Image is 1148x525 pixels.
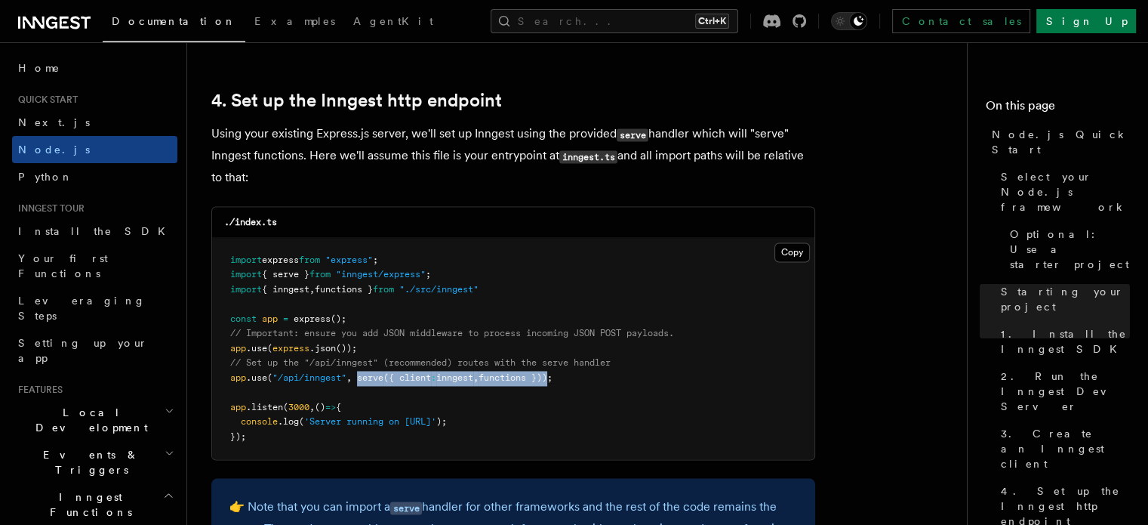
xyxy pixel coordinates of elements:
[995,278,1130,320] a: Starting your project
[246,372,267,383] span: .use
[479,372,552,383] span: functions }));
[992,127,1130,157] span: Node.js Quick Start
[325,255,373,265] span: "express"
[1010,227,1130,272] span: Optional: Use a starter project
[267,372,272,383] span: (
[373,284,394,295] span: from
[112,15,236,27] span: Documentation
[283,313,288,324] span: =
[12,329,177,372] a: Setting up your app
[211,90,502,111] a: 4. Set up the Inngest http endpoint
[12,245,177,287] a: Your first Functions
[390,502,422,514] code: serve
[892,9,1030,33] a: Contact sales
[309,343,336,354] span: .json
[18,116,90,128] span: Next.js
[230,313,257,324] span: const
[995,320,1130,363] a: 1. Install the Inngest SDK
[211,123,815,188] p: Using your existing Express.js server, we'll set up Inngest using the provided handler which will...
[304,416,436,427] span: 'Server running on [URL]'
[309,284,315,295] span: ,
[559,150,617,163] code: inngest.ts
[230,402,246,412] span: app
[12,163,177,190] a: Python
[246,343,267,354] span: .use
[617,128,648,141] code: serve
[12,489,163,520] span: Inngest Functions
[18,225,174,237] span: Install the SDK
[12,441,177,483] button: Events & Triggers
[18,295,146,322] span: Leveraging Steps
[18,337,148,364] span: Setting up your app
[103,5,245,42] a: Documentation
[230,431,246,442] span: });
[12,202,85,215] span: Inngest tour
[272,343,309,354] span: express
[230,255,262,265] span: import
[262,255,299,265] span: express
[426,269,431,279] span: ;
[1004,221,1130,278] a: Optional: Use a starter project
[262,269,309,279] span: { serve }
[294,313,331,324] span: express
[18,171,73,183] span: Python
[299,416,304,427] span: (
[1001,369,1130,414] span: 2. Run the Inngest Dev Server
[18,252,108,279] span: Your first Functions
[774,242,810,262] button: Copy
[262,284,309,295] span: { inngest
[995,363,1130,420] a: 2. Run the Inngest Dev Server
[831,12,867,30] button: Toggle dark mode
[357,372,383,383] span: serve
[230,372,246,383] span: app
[986,97,1130,121] h4: On this page
[254,15,335,27] span: Examples
[12,94,78,106] span: Quick start
[336,269,426,279] span: "inngest/express"
[18,60,60,76] span: Home
[1036,9,1136,33] a: Sign Up
[431,372,436,383] span: :
[272,372,346,383] span: "/api/inngest"
[246,402,283,412] span: .listen
[12,447,165,477] span: Events & Triggers
[373,255,378,265] span: ;
[230,284,262,295] span: import
[12,54,177,82] a: Home
[230,343,246,354] span: app
[390,499,422,514] a: serve
[1001,169,1130,215] span: Select your Node.js framework
[344,5,442,41] a: AgentKit
[346,372,352,383] span: ,
[283,402,288,412] span: (
[12,109,177,136] a: Next.js
[12,405,165,435] span: Local Development
[473,372,479,383] span: ,
[353,15,433,27] span: AgentKit
[12,218,177,245] a: Install the SDK
[315,402,325,412] span: ()
[995,163,1130,221] a: Select your Node.js framework
[288,402,309,412] span: 3000
[12,287,177,329] a: Leveraging Steps
[12,384,63,396] span: Features
[1001,326,1130,357] span: 1. Install the Inngest SDK
[1001,426,1130,471] span: 3. Create an Inngest client
[436,372,473,383] span: inngest
[695,14,729,29] kbd: Ctrl+K
[241,416,278,427] span: console
[224,217,277,227] code: ./index.ts
[315,284,373,295] span: functions }
[336,343,357,354] span: ());
[331,313,346,324] span: ();
[278,416,299,427] span: .log
[336,402,341,412] span: {
[436,416,447,427] span: );
[309,402,315,412] span: ,
[230,357,611,368] span: // Set up the "/api/inngest" (recommended) routes with the serve handler
[230,269,262,279] span: import
[12,399,177,441] button: Local Development
[986,121,1130,163] a: Node.js Quick Start
[995,420,1130,477] a: 3. Create an Inngest client
[245,5,344,41] a: Examples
